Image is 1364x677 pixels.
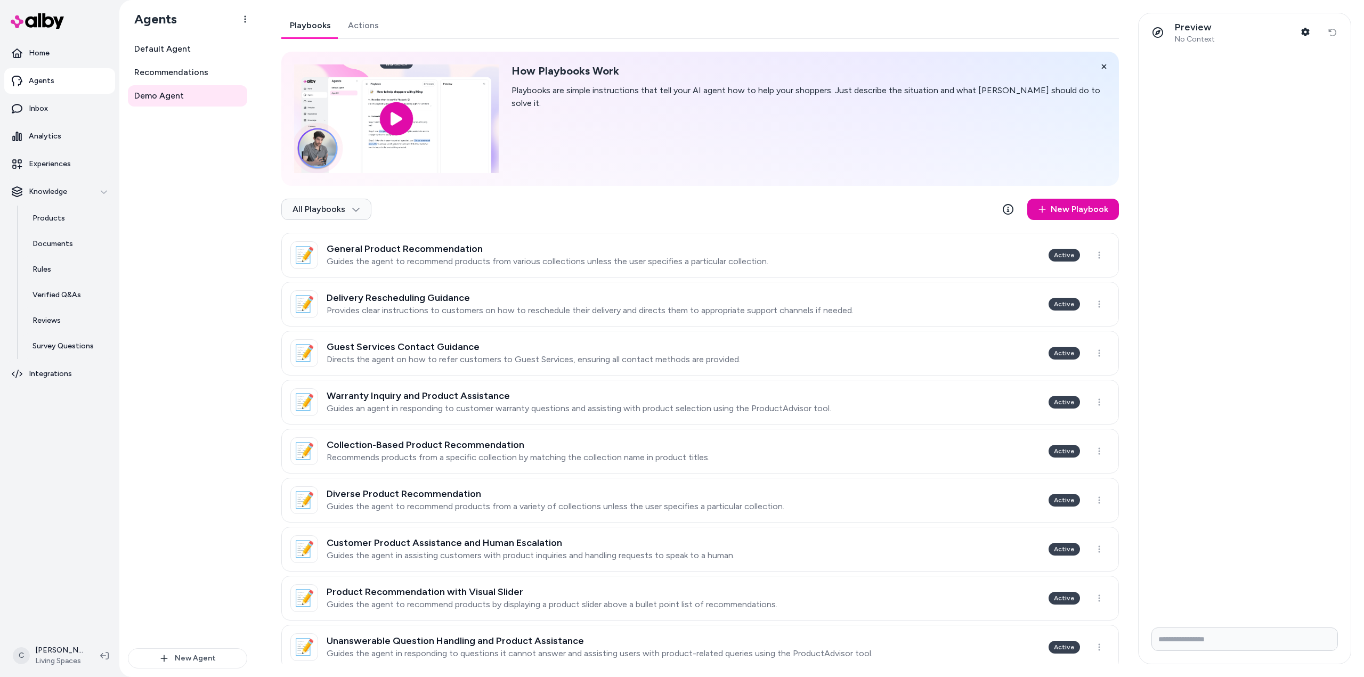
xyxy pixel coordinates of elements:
div: Active [1049,347,1080,360]
p: [PERSON_NAME] [35,645,83,656]
a: 📝Guest Services Contact GuidanceDirects the agent on how to refer customers to Guest Services, en... [281,331,1119,376]
a: Default Agent [128,38,247,60]
p: Knowledge [29,186,67,197]
div: 📝 [290,535,318,563]
div: Active [1049,494,1080,507]
p: Verified Q&As [33,290,81,300]
p: Guides the agent in responding to questions it cannot answer and assisting users with product-rel... [327,648,873,659]
input: Write your prompt here [1151,627,1338,651]
h3: General Product Recommendation [327,243,768,254]
p: Recommends products from a specific collection by matching the collection name in product titles. [327,452,710,463]
a: 📝Collection-Based Product RecommendationRecommends products from a specific collection by matchin... [281,429,1119,474]
span: No Context [1175,35,1215,44]
div: Active [1049,298,1080,311]
p: Agents [29,76,54,86]
h2: How Playbooks Work [511,64,1106,78]
p: Integrations [29,369,72,379]
div: 📝 [290,241,318,269]
h3: Warranty Inquiry and Product Assistance [327,390,831,401]
a: 📝Diverse Product RecommendationGuides the agent to recommend products from a variety of collectio... [281,478,1119,523]
a: New Playbook [1027,199,1119,220]
a: 📝Warranty Inquiry and Product AssistanceGuides an agent in responding to customer warranty questi... [281,380,1119,425]
p: Guides the agent to recommend products from various collections unless the user specifies a parti... [327,256,768,267]
button: C[PERSON_NAME]Living Spaces [6,639,92,673]
h1: Agents [126,11,177,27]
div: 📝 [290,437,318,465]
h3: Delivery Rescheduling Guidance [327,292,854,303]
a: Experiences [4,151,115,177]
a: Products [22,206,115,231]
p: Reviews [33,315,61,326]
a: Agents [4,68,115,94]
div: Active [1049,543,1080,556]
span: Demo Agent [134,89,184,102]
div: 📝 [290,486,318,514]
a: Documents [22,231,115,257]
div: 📝 [290,584,318,612]
div: Active [1049,396,1080,409]
div: Active [1049,249,1080,262]
h3: Product Recommendation with Visual Slider [327,586,777,597]
a: Home [4,40,115,66]
p: Directs the agent on how to refer customers to Guest Services, ensuring all contact methods are p... [327,354,741,365]
p: Playbooks are simple instructions that tell your AI agent how to help your shoppers. Just describ... [511,84,1106,110]
p: Guides the agent in assisting customers with product inquiries and handling requests to speak to ... [327,550,735,561]
a: 📝Delivery Rescheduling GuidanceProvides clear instructions to customers on how to reschedule thei... [281,282,1119,327]
p: Preview [1175,21,1215,34]
img: alby Logo [11,13,64,29]
div: 📝 [290,290,318,318]
a: Inbox [4,96,115,121]
span: Recommendations [134,66,208,79]
div: Active [1049,445,1080,458]
p: Survey Questions [33,341,94,352]
p: Guides an agent in responding to customer warranty questions and assisting with product selection... [327,403,831,414]
p: Experiences [29,159,71,169]
div: 📝 [290,339,318,367]
p: Guides the agent to recommend products by displaying a product slider above a bullet point list o... [327,599,777,610]
span: All Playbooks [293,204,360,215]
button: All Playbooks [281,199,371,220]
p: Guides the agent to recommend products from a variety of collections unless the user specifies a ... [327,501,784,512]
p: Analytics [29,131,61,142]
a: 📝Customer Product Assistance and Human EscalationGuides the agent in assisting customers with pro... [281,527,1119,572]
a: Demo Agent [128,85,247,107]
a: 📝Unanswerable Question Handling and Product AssistanceGuides the agent in responding to questions... [281,625,1119,670]
h3: Collection-Based Product Recommendation [327,439,710,450]
a: Actions [339,13,387,38]
h3: Diverse Product Recommendation [327,488,784,499]
p: Documents [33,239,73,249]
p: Products [33,213,65,224]
p: Rules [33,264,51,275]
p: Inbox [29,103,48,114]
a: Recommendations [128,62,247,83]
a: 📝Product Recommendation with Visual SliderGuides the agent to recommend products by displaying a ... [281,576,1119,621]
div: 📝 [290,633,318,661]
div: Active [1049,641,1080,654]
p: Home [29,48,50,59]
a: Survey Questions [22,333,115,359]
button: Knowledge [4,179,115,205]
p: Provides clear instructions to customers on how to reschedule their delivery and directs them to ... [327,305,854,316]
a: Verified Q&As [22,282,115,308]
a: Rules [22,257,115,282]
button: New Agent [128,648,247,668]
h3: Unanswerable Question Handling and Product Assistance [327,635,873,646]
h3: Customer Product Assistance and Human Escalation [327,537,735,548]
div: 📝 [290,388,318,416]
span: C [13,647,30,664]
a: 📝General Product RecommendationGuides the agent to recommend products from various collections un... [281,233,1119,278]
a: Integrations [4,361,115,387]
h3: Guest Services Contact Guidance [327,341,741,352]
div: Active [1049,592,1080,605]
span: Living Spaces [35,656,83,666]
a: Analytics [4,124,115,149]
span: Default Agent [134,43,191,55]
a: Playbooks [281,13,339,38]
a: Reviews [22,308,115,333]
